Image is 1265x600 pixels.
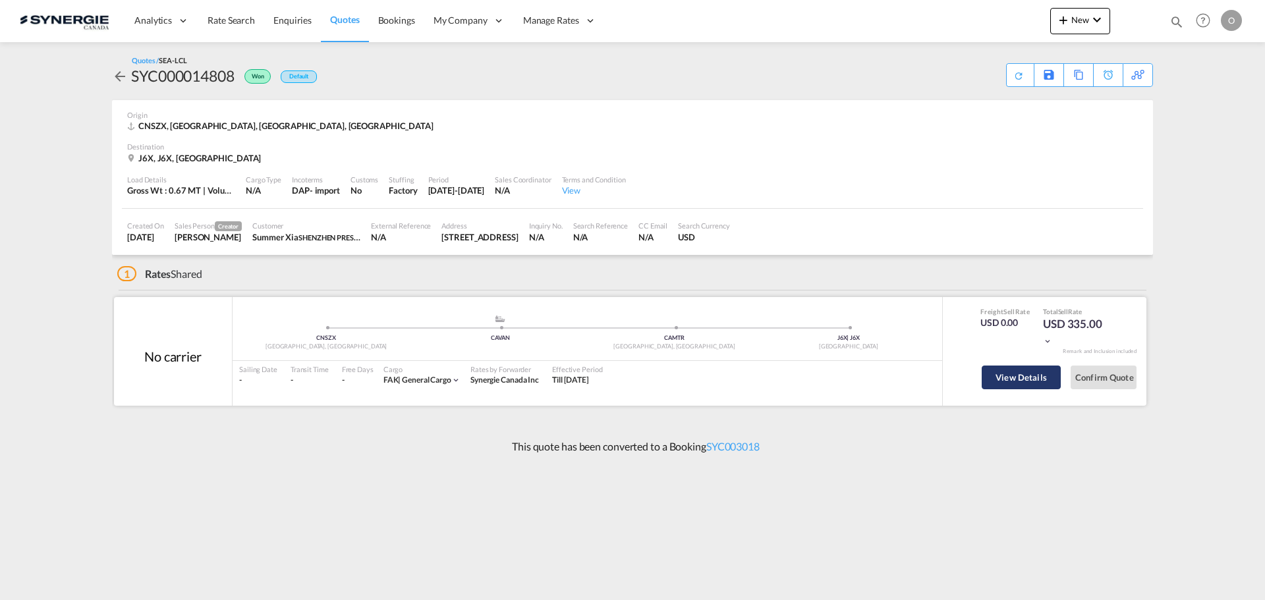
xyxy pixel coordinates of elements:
[112,65,131,86] div: icon-arrow-left
[1053,348,1146,355] div: Remark and Inclusion included
[434,14,488,27] span: My Company
[470,364,539,374] div: Rates by Forwarder
[239,375,277,386] div: -
[1169,14,1184,29] md-icon: icon-magnify
[470,375,539,385] span: Synergie Canada Inc
[706,440,760,452] a: SYC003018
[371,221,431,231] div: External Reference
[562,184,626,196] div: View
[342,375,345,386] div: -
[495,175,551,184] div: Sales Coordinator
[138,121,434,131] span: CNSZX, [GEOGRAPHIC_DATA], [GEOGRAPHIC_DATA], [GEOGRAPHIC_DATA]
[246,175,281,184] div: Cargo Type
[389,184,417,196] div: Factory Stuffing
[378,14,415,26] span: Bookings
[451,375,461,385] md-icon: icon-chevron-down
[208,14,255,26] span: Rate Search
[1043,307,1109,316] div: Total Rate
[1058,308,1069,315] span: Sell
[552,364,602,374] div: Effective Period
[112,68,128,84] md-icon: icon-arrow-left
[573,221,628,231] div: Search Reference
[837,334,849,341] span: J6X
[847,334,849,341] span: |
[273,14,312,26] span: Enquiries
[252,72,267,85] span: Won
[850,334,860,341] span: J6X
[1071,366,1137,389] button: Confirm Quote
[1169,14,1184,34] div: icon-magnify
[1013,64,1027,81] div: Quote PDF is not available at this time
[980,307,1030,316] div: Freight Rate
[389,175,417,184] div: Stuffing
[678,221,730,231] div: Search Currency
[383,364,461,374] div: Cargo
[398,375,401,385] span: |
[982,366,1061,389] button: View Details
[127,152,264,164] div: J6X, J6X, Canada
[1089,12,1105,28] md-icon: icon-chevron-down
[215,221,242,231] span: Creator
[1043,337,1052,346] md-icon: icon-chevron-down
[175,231,242,243] div: Pablo Gomez Saldarriaga
[428,184,485,196] div: 31 Oct 2025
[127,142,1138,151] div: Destination
[1034,64,1063,86] div: Save As Template
[351,175,378,184] div: Customs
[980,316,1030,329] div: USD 0.00
[383,375,403,385] span: FAK
[638,231,667,243] div: N/A
[239,342,413,351] div: [GEOGRAPHIC_DATA], [GEOGRAPHIC_DATA]
[383,375,451,386] div: general cargo
[505,439,760,454] p: This quote has been converted to a Booking
[131,65,235,86] div: SYC000014808
[291,364,329,374] div: Transit Time
[127,120,437,132] div: CNSZX, Shenzhen, GD, Asia Pacific
[239,334,413,342] div: CNSZX
[495,184,551,196] div: N/A
[562,175,626,184] div: Terms and Condition
[492,315,508,322] md-icon: assets/icons/custom/ship-fill.svg
[175,221,242,231] div: Sales Person
[1003,308,1015,315] span: Sell
[310,184,340,196] div: - import
[638,221,667,231] div: CC Email
[239,364,277,374] div: Sailing Date
[144,347,202,366] div: No carrier
[117,266,136,281] span: 1
[1013,70,1025,81] md-icon: icon-refresh
[134,14,172,27] span: Analytics
[235,65,274,86] div: Won
[20,6,109,36] img: 1f56c880d42311ef80fc7dca854c8e59.png
[588,342,762,351] div: [GEOGRAPHIC_DATA], [GEOGRAPHIC_DATA]
[470,375,539,386] div: Synergie Canada Inc
[298,232,464,242] span: SHENZHEN PRESERVE INTL FREIGHT AGENCY LTD.
[342,364,374,374] div: Free Days
[441,231,518,243] div: Room 1007,Building No.2,Phase 1,D&J Innovation Park, No.76 Bulan Road,Nanwan Street,Longgang Dist...
[441,221,518,231] div: Address
[159,56,186,65] span: SEA-LCL
[117,267,202,281] div: Shared
[127,175,235,184] div: Load Details
[1221,10,1242,31] div: O
[252,221,360,231] div: Customer
[132,55,187,65] div: Quotes /SEA-LCL
[762,342,936,351] div: [GEOGRAPHIC_DATA]
[552,375,589,386] div: Till 18 Aug 2026
[1050,8,1110,34] button: icon-plus 400-fgNewicon-chevron-down
[552,375,589,385] span: Till [DATE]
[529,221,563,231] div: Inquiry No.
[127,184,235,196] div: Gross Wt : 0.67 MT | Volumetric Wt : 1.14 CBM | Chargeable Wt : 1.14 W/M
[145,267,171,280] span: Rates
[523,14,579,27] span: Manage Rates
[246,184,281,196] div: N/A
[1192,9,1214,32] span: Help
[292,184,310,196] div: DAP
[292,175,340,184] div: Incoterms
[573,231,628,243] div: N/A
[127,110,1138,120] div: Origin
[252,231,360,243] div: Summer Xia
[1043,316,1109,348] div: USD 335.00
[371,231,431,243] div: N/A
